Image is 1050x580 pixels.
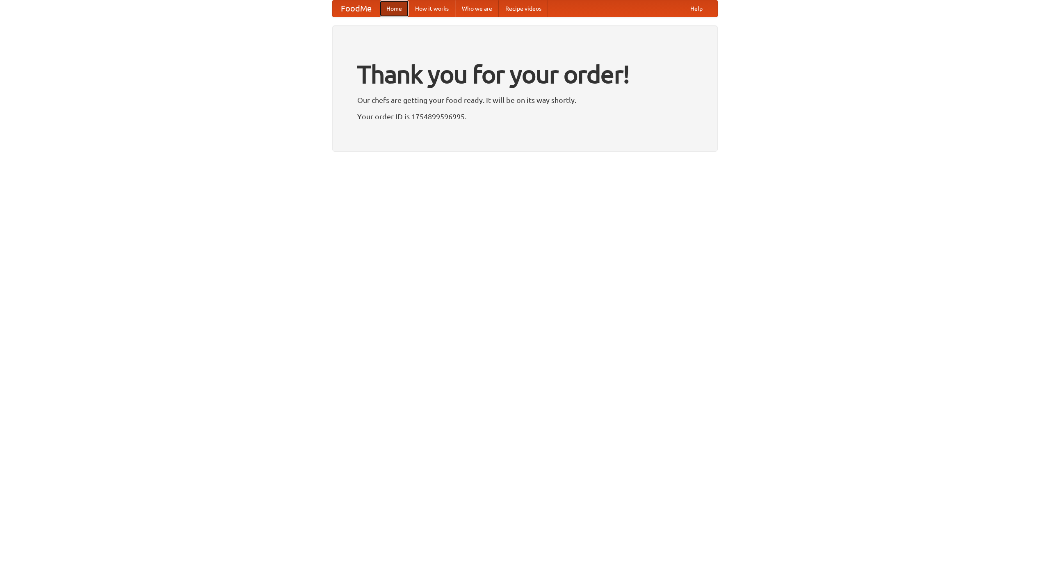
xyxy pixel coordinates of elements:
[499,0,548,17] a: Recipe videos
[357,55,693,94] h1: Thank you for your order!
[357,94,693,106] p: Our chefs are getting your food ready. It will be on its way shortly.
[380,0,409,17] a: Home
[455,0,499,17] a: Who we are
[333,0,380,17] a: FoodMe
[684,0,709,17] a: Help
[357,110,693,123] p: Your order ID is 1754899596995.
[409,0,455,17] a: How it works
